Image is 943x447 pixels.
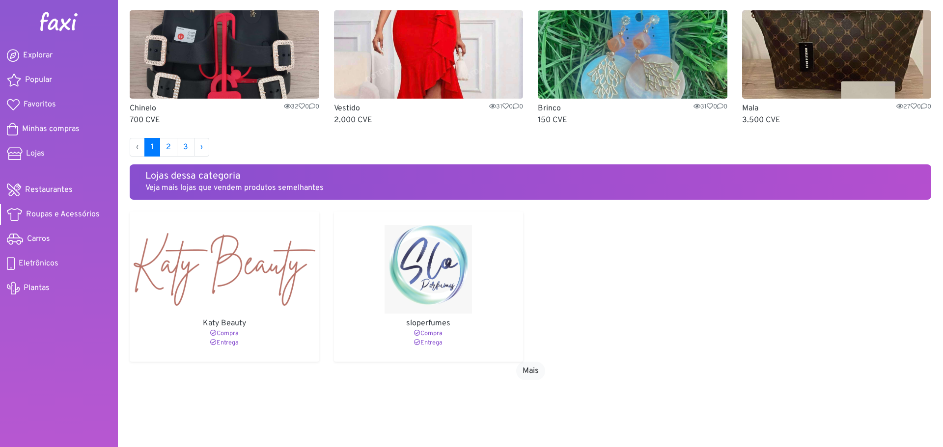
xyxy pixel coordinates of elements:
p: Entrega [134,339,315,348]
span: 27 0 0 [896,103,931,112]
img: Vestido [334,10,524,99]
p: 3.500 CVE [742,114,932,126]
span: Plantas [24,282,50,294]
a: Katy Beauty Katy Beauty Compra Entrega [130,211,319,362]
span: 32 0 0 [284,103,319,112]
a: Proximo » [194,138,209,157]
span: Minhas compras [22,123,80,135]
a: 2 [160,138,177,157]
p: 700 CVE [130,114,319,126]
span: Restaurantes [25,184,73,196]
a: Mala Mala2700 3.500 CVE [742,10,932,126]
p: Mala [742,103,932,114]
span: Carros [27,233,50,245]
p: 2.000 CVE [334,114,524,126]
p: Brinco [538,103,727,114]
span: Lojas [26,148,45,159]
a: Brinco Brinco3100 150 CVE [538,10,727,126]
span: 31 0 0 [489,103,523,112]
p: Veja mais lojas que vendem produtos semelhantes [145,182,915,194]
p: sloperfumes [338,317,520,329]
span: Explorar [23,50,53,61]
p: Entrega [338,339,520,348]
img: Brinco [538,10,727,99]
span: Eletrônicos [19,258,58,269]
span: 31 0 0 [693,103,727,112]
p: Chinelo [130,103,319,114]
a: Vestido Vestido3100 2.000 CVE [334,10,524,126]
p: Compra [338,329,520,339]
span: Favoritos [24,99,56,110]
p: Compra [134,329,315,339]
img: Katy Beauty [134,225,315,314]
p: Katy Beauty [134,317,315,329]
span: Roupas e Acessórios [26,209,100,220]
h5: Lojas dessa categoria [145,170,915,182]
img: sloperfumes [338,225,520,314]
p: Vestido [334,103,524,114]
li: « Anterior [130,138,145,157]
a: sloperfumes sloperfumes Compra Entrega [334,211,524,362]
img: Mala [742,10,932,99]
a: 3 [177,138,194,157]
a: Chinelo Chinelo3200 700 CVE [130,10,319,126]
p: 150 CVE [538,114,727,126]
span: 1 [144,138,160,157]
a: Mais [516,362,545,380]
img: Chinelo [130,10,319,99]
span: Popular [25,74,52,86]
